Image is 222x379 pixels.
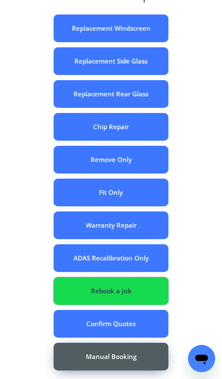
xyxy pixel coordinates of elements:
[54,211,168,239] button: Warranty Repair
[54,343,168,370] button: Manual Booking
[54,47,168,75] button: Replacement Side Glass
[54,277,168,305] button: Rebook a Job
[188,345,215,372] iframe: Button to launch messaging window
[54,80,168,108] button: Replacement Rear Glass
[54,113,168,141] button: Chip Repair
[54,14,168,42] button: Replacement Windscreen
[54,146,168,174] button: Remove Only
[54,179,168,206] button: Fit Only
[54,310,168,338] button: Confirm Quotes
[54,244,168,272] button: ADAS Recalibration Only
